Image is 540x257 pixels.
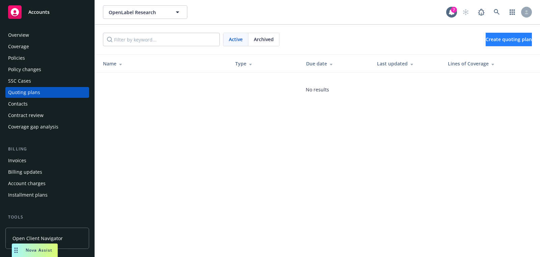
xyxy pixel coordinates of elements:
[8,155,26,166] div: Invoices
[5,178,89,189] a: Account charges
[306,60,366,67] div: Due date
[5,121,89,132] a: Coverage gap analysis
[8,30,29,40] div: Overview
[5,214,89,221] div: Tools
[5,53,89,63] a: Policies
[8,110,44,121] div: Contract review
[12,244,58,257] button: Nova Assist
[254,36,274,43] span: Archived
[306,86,329,93] span: No results
[103,5,187,19] button: OpenLabel Research
[5,110,89,121] a: Contract review
[5,3,89,22] a: Accounts
[451,7,457,13] div: 7
[459,5,473,19] a: Start snowing
[28,9,50,15] span: Accounts
[103,60,224,67] div: Name
[486,33,532,46] a: Create quoting plan
[5,155,89,166] a: Invoices
[377,60,437,67] div: Last updated
[8,53,25,63] div: Policies
[8,121,58,132] div: Coverage gap analysis
[448,60,518,67] div: Lines of Coverage
[26,247,52,253] span: Nova Assist
[5,64,89,75] a: Policy changes
[109,9,167,16] span: OpenLabel Research
[475,5,488,19] a: Report a Bug
[235,60,295,67] div: Type
[8,190,48,200] div: Installment plans
[506,5,519,19] a: Switch app
[5,167,89,177] a: Billing updates
[490,5,504,19] a: Search
[5,98,89,109] a: Contacts
[8,178,46,189] div: Account charges
[8,64,41,75] div: Policy changes
[12,244,20,257] div: Drag to move
[8,87,40,98] div: Quoting plans
[103,33,220,46] input: Filter by keyword...
[8,167,42,177] div: Billing updates
[486,36,532,42] span: Create quoting plan
[5,146,89,152] div: Billing
[8,41,29,52] div: Coverage
[5,41,89,52] a: Coverage
[8,98,28,109] div: Contacts
[5,76,89,86] a: SSC Cases
[12,235,63,242] span: Open Client Navigator
[5,30,89,40] a: Overview
[5,87,89,98] a: Quoting plans
[5,190,89,200] a: Installment plans
[8,76,31,86] div: SSC Cases
[229,36,243,43] span: Active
